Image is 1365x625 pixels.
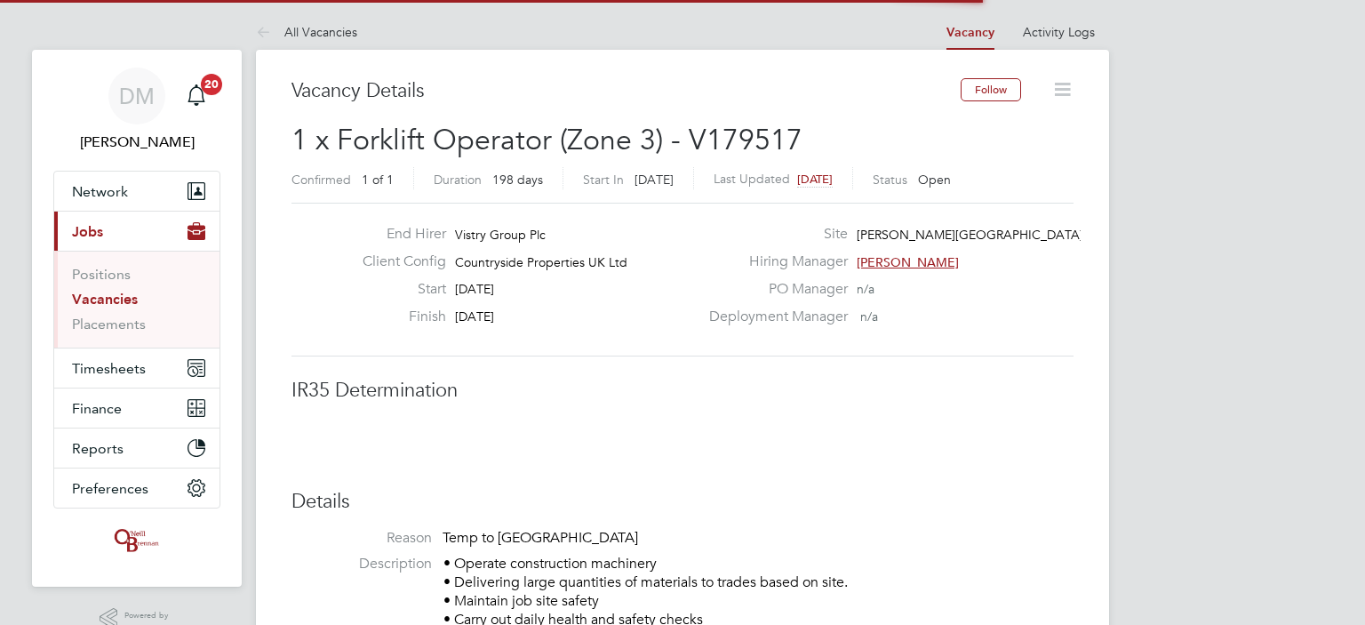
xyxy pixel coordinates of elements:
[111,526,163,555] img: oneillandbrennan-logo-retina.png
[72,291,138,308] a: Vacancies
[72,266,131,283] a: Positions
[291,78,961,104] h3: Vacancy Details
[291,378,1074,404] h3: IR35 Determination
[54,429,220,468] button: Reports
[72,360,146,377] span: Timesheets
[857,281,874,297] span: n/a
[918,172,951,188] span: Open
[857,227,1218,243] span: [PERSON_NAME][GEOGRAPHIC_DATA], [GEOGRAPHIC_DATA]
[54,212,220,251] button: Jobs
[455,227,546,243] span: Vistry Group Plc
[698,225,848,244] label: Site
[53,526,220,555] a: Go to home page
[179,68,214,124] a: 20
[348,308,446,326] label: Finish
[291,123,802,157] span: 1 x Forklift Operator (Zone 3) - V179517
[714,171,790,187] label: Last Updated
[72,223,103,240] span: Jobs
[455,308,494,325] span: [DATE]
[54,349,220,388] button: Timesheets
[443,529,638,547] span: Temp to [GEOGRAPHIC_DATA]
[72,400,122,417] span: Finance
[455,254,627,270] span: Countryside Properties UK Ltd
[961,78,1021,101] button: Follow
[873,172,907,188] label: Status
[362,172,394,188] span: 1 of 1
[72,480,148,497] span: Preferences
[797,172,833,187] span: [DATE]
[860,308,878,325] span: n/a
[946,25,994,40] a: Vacancy
[72,183,128,200] span: Network
[583,172,624,188] label: Start In
[698,252,848,271] label: Hiring Manager
[256,24,357,40] a: All Vacancies
[54,251,220,348] div: Jobs
[54,172,220,211] button: Network
[1023,24,1095,40] a: Activity Logs
[291,555,432,573] label: Description
[434,172,482,188] label: Duration
[348,225,446,244] label: End Hirer
[698,308,848,326] label: Deployment Manager
[119,84,155,108] span: DM
[291,529,432,548] label: Reason
[54,389,220,428] button: Finance
[53,132,220,153] span: Danielle Murphy
[635,172,674,188] span: [DATE]
[492,172,543,188] span: 198 days
[291,489,1074,515] h3: Details
[53,68,220,153] a: DM[PERSON_NAME]
[348,252,446,271] label: Client Config
[124,608,174,623] span: Powered by
[857,254,959,270] span: [PERSON_NAME]
[291,172,351,188] label: Confirmed
[72,316,146,333] a: Placements
[348,280,446,299] label: Start
[54,469,220,508] button: Preferences
[201,74,222,95] span: 20
[72,440,124,457] span: Reports
[32,50,242,587] nav: Main navigation
[698,280,848,299] label: PO Manager
[455,281,494,297] span: [DATE]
